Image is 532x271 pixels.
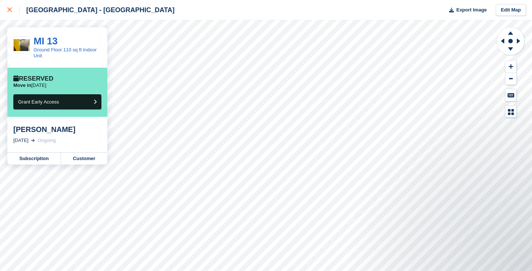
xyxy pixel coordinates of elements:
[13,94,101,109] button: Grant Early Access
[505,106,516,118] button: Map Legend
[18,99,59,105] span: Grant Early Access
[61,153,107,165] a: Customer
[13,82,31,88] span: Move in
[7,153,61,165] a: Subscription
[20,6,175,14] div: [GEOGRAPHIC_DATA] - [GEOGRAPHIC_DATA]
[13,125,101,134] div: [PERSON_NAME]
[34,47,97,58] a: Ground Floor 110 sq ft Indoor Unit
[14,39,30,51] img: IMG_5095.jpeg
[34,35,58,47] a: MI 13
[505,61,516,73] button: Zoom In
[496,4,526,16] a: Edit Map
[456,6,486,14] span: Export Image
[505,73,516,85] button: Zoom Out
[13,137,28,144] div: [DATE]
[445,4,487,16] button: Export Image
[38,137,56,144] div: Ongoing
[13,75,53,82] div: Reserved
[505,89,516,101] button: Keyboard Shortcuts
[13,82,46,88] p: [DATE]
[31,139,35,142] img: arrow-right-light-icn-cde0832a797a2874e46488d9cf13f60e5c3a73dbe684e267c42b8395dfbc2abf.svg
